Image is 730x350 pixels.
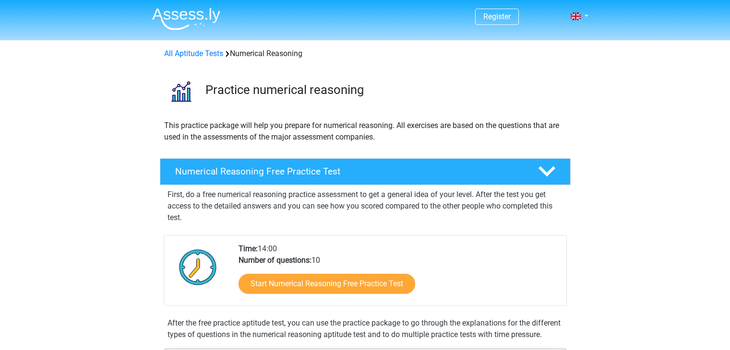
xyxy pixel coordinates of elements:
[205,82,563,97] h3: Practice numerical reasoning
[152,8,220,30] img: Assessly
[239,256,311,265] b: Number of questions:
[175,166,523,177] h4: Numerical Reasoning Free Practice Test
[164,120,566,143] p: This practice package will help you prepare for numerical reasoning. All exercises are based on t...
[231,243,566,305] div: 14:00 10
[164,49,223,58] a: All Aptitude Tests
[160,71,201,112] img: numerical reasoning
[164,317,567,340] div: After the free practice aptitude test, you can use the practice package to go through the explana...
[174,243,222,291] img: Clock
[160,48,570,59] div: Numerical Reasoning
[239,244,258,253] b: Time:
[156,158,574,185] a: Numerical Reasoning Free Practice Test
[168,189,563,223] p: First, do a free numerical reasoning practice assessment to get a general idea of your level. Aft...
[239,274,415,294] a: Start Numerical Reasoning Free Practice Test
[483,12,511,21] a: Register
